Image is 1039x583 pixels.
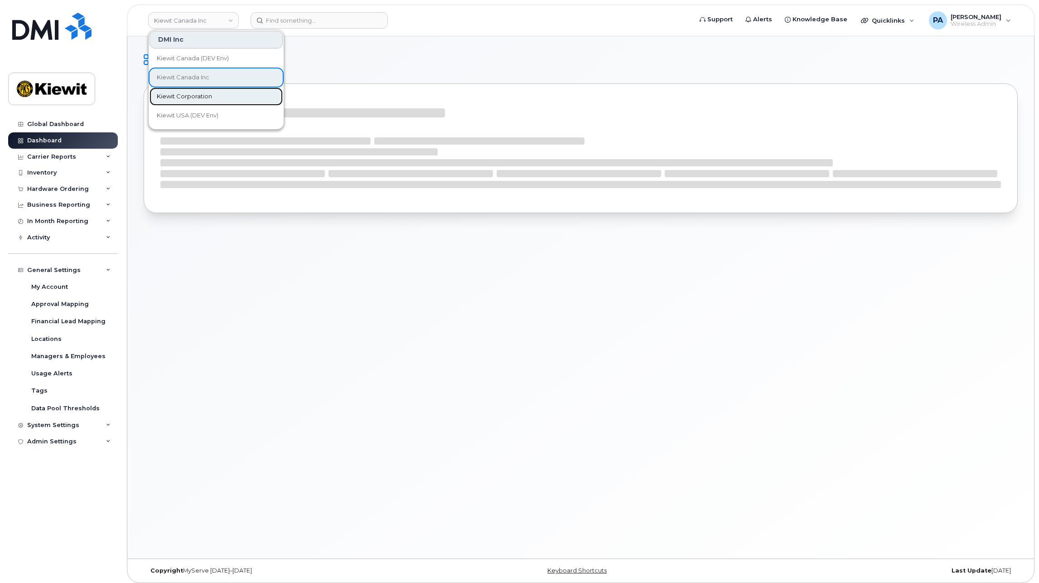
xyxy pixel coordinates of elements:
a: Keyboard Shortcuts [547,567,607,574]
div: [DATE] [726,567,1018,574]
a: Kiewit Canada Inc [150,68,283,87]
span: Kiewit Canada (DEV Env) [157,54,229,63]
strong: Last Update [952,567,991,574]
iframe: Messenger Launcher [1000,544,1032,576]
span: Kiewit Canada Inc [157,73,209,82]
a: Kiewit Canada (DEV Env) [150,49,283,68]
span: Kiewit Corporation [157,92,212,101]
a: Kiewit USA (DEV Env) [150,107,283,125]
span: Kiewit USA (DEV Env) [157,111,218,120]
strong: Copyright [150,567,183,574]
div: DMI Inc [150,31,283,49]
a: Kiewit Corporation [150,87,283,106]
div: MyServe [DATE]–[DATE] [144,567,435,574]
